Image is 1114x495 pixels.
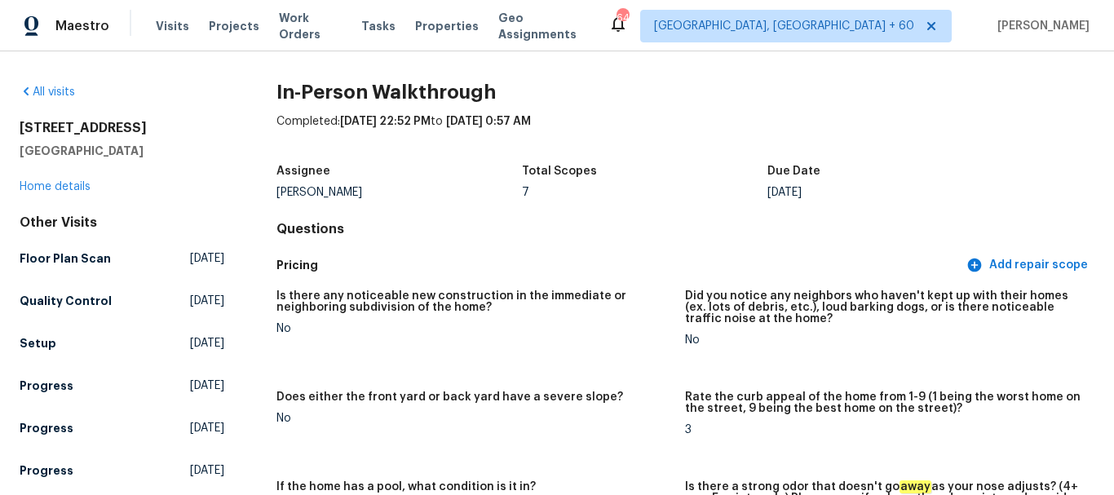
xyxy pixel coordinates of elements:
[685,334,1081,346] div: No
[340,116,431,127] span: [DATE] 22:52 PM
[20,143,224,159] h5: [GEOGRAPHIC_DATA]
[190,378,224,394] span: [DATE]
[20,371,224,400] a: Progress[DATE]
[20,293,112,309] h5: Quality Control
[767,187,1013,198] div: [DATE]
[276,166,330,177] h5: Assignee
[20,335,56,351] h5: Setup
[190,420,224,436] span: [DATE]
[190,462,224,479] span: [DATE]
[156,18,189,34] span: Visits
[617,10,628,26] div: 648
[685,424,1081,435] div: 3
[276,187,522,198] div: [PERSON_NAME]
[276,413,673,424] div: No
[276,113,1094,156] div: Completed: to
[276,84,1094,100] h2: In-Person Walkthrough
[55,18,109,34] span: Maestro
[190,335,224,351] span: [DATE]
[522,187,767,198] div: 7
[279,10,342,42] span: Work Orders
[970,255,1088,276] span: Add repair scope
[276,221,1094,237] h4: Questions
[685,290,1081,325] h5: Did you notice any neighbors who haven't kept up with their homes (ex. lots of debris, etc.), lou...
[900,480,931,493] em: away
[20,462,73,479] h5: Progress
[20,214,224,231] div: Other Visits
[991,18,1090,34] span: [PERSON_NAME]
[20,250,111,267] h5: Floor Plan Scan
[20,286,224,316] a: Quality Control[DATE]
[276,391,623,403] h5: Does either the front yard or back yard have a severe slope?
[415,18,479,34] span: Properties
[190,293,224,309] span: [DATE]
[446,116,531,127] span: [DATE] 0:57 AM
[209,18,259,34] span: Projects
[20,420,73,436] h5: Progress
[654,18,914,34] span: [GEOGRAPHIC_DATA], [GEOGRAPHIC_DATA] + 60
[522,166,597,177] h5: Total Scopes
[20,120,224,136] h2: [STREET_ADDRESS]
[20,181,91,192] a: Home details
[276,481,536,493] h5: If the home has a pool, what condition is it in?
[276,257,963,274] h5: Pricing
[767,166,820,177] h5: Due Date
[20,329,224,358] a: Setup[DATE]
[963,250,1094,281] button: Add repair scope
[685,391,1081,414] h5: Rate the curb appeal of the home from 1-9 (1 being the worst home on the street, 9 being the best...
[361,20,396,32] span: Tasks
[20,456,224,485] a: Progress[DATE]
[276,290,673,313] h5: Is there any noticeable new construction in the immediate or neighboring subdivision of the home?
[498,10,589,42] span: Geo Assignments
[190,250,224,267] span: [DATE]
[20,244,224,273] a: Floor Plan Scan[DATE]
[276,323,673,334] div: No
[20,86,75,98] a: All visits
[20,413,224,443] a: Progress[DATE]
[20,378,73,394] h5: Progress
